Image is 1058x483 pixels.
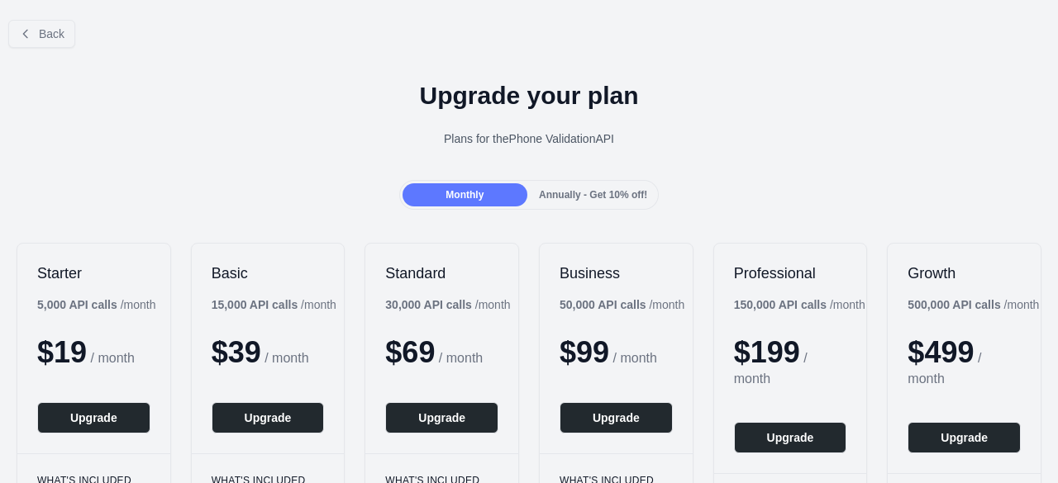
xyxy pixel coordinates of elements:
button: Upgrade [385,402,498,433]
span: / month [613,351,657,365]
button: Upgrade [734,422,847,453]
button: Upgrade [908,422,1021,453]
button: Upgrade [560,402,673,433]
span: / month [439,351,483,365]
span: $ 69 [385,335,435,369]
span: $ 199 [734,335,800,369]
span: $ 99 [560,335,609,369]
span: / month [734,351,808,386]
span: $ 499 [908,335,974,369]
